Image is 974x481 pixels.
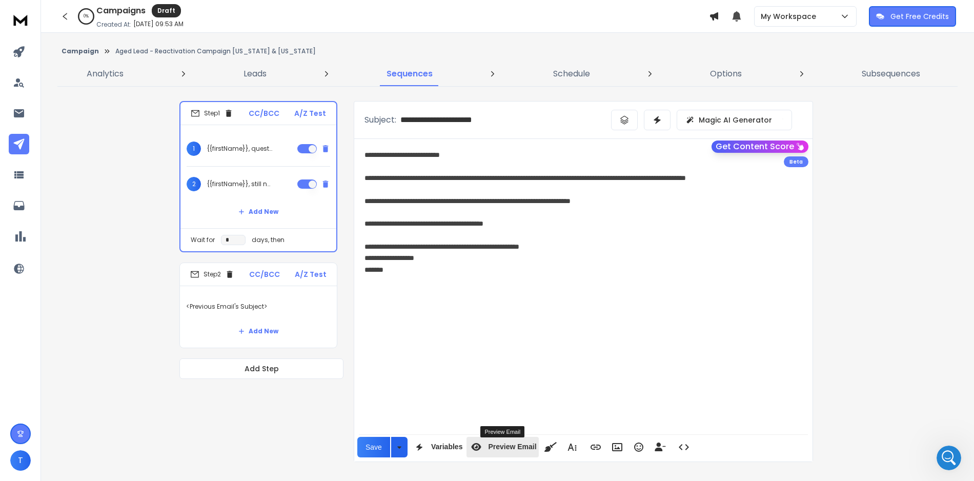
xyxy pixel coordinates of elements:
[677,110,792,130] button: Magic AI Generator
[100,122,189,132] div: it is not pushing through
[357,437,390,457] button: Save
[699,115,772,125] p: Magic AI Generator
[116,163,197,185] div: For this campaign
[95,300,189,312] a: Aged Leads..._valid.csv
[207,145,273,153] p: {{firstName}}, question
[32,336,40,344] button: Gif picker
[294,108,326,118] p: A/Z Test
[252,236,285,244] p: days, then
[8,163,197,193] div: Terence says…
[179,4,198,24] button: Home
[207,180,273,188] p: {{firstName}}, still need this?
[105,300,189,311] div: Aged Leads..._valid.csv
[96,5,146,17] h1: Campaigns
[179,263,337,348] li: Step2CC/BCCA/Z Test<Previous Email's Subject>Add New
[890,11,949,22] p: Get Free Credits
[8,193,168,275] div: Hi [PERSON_NAME],I just tried uploading the file on my end and it went through successfully. It l...
[387,68,433,80] p: Sequences
[712,141,808,153] button: Get Content Score
[230,321,287,342] button: Add New
[295,269,327,279] p: A/Z Test
[52,99,189,109] div: Try to upload the file on my campaign
[87,294,197,318] div: Aged Leads..._valid.csv
[44,93,197,115] div: Try to upload the file on my campaign
[96,21,131,29] p: Created At:
[710,68,742,80] p: Options
[784,156,808,167] div: Beta
[249,269,280,279] p: CC/BCC
[862,68,920,80] p: Subsequences
[8,139,197,163] div: Terence says…
[10,10,31,29] img: logo
[704,62,748,86] a: Options
[8,79,197,93] div: [DATE]
[176,332,192,348] button: Send a message…
[8,193,197,294] div: Raj says…
[179,358,343,379] button: Add Step
[8,116,197,139] div: Terence says…
[243,68,267,80] p: Leads
[16,209,160,270] div: I just tried uploading the file on my end and it went through successfully. It looks like the iss...
[9,314,196,332] textarea: Message…
[8,28,168,71] div: Hey [PERSON_NAME], sure, could you please share the error that is occurring?
[92,116,197,138] div: it is not pushing through
[191,109,233,118] div: Step 1
[553,68,590,80] p: Schedule
[16,278,101,284] div: [PERSON_NAME] • 13h ago
[10,450,31,471] button: T
[80,62,130,86] a: Analytics
[179,101,337,252] li: Step1CC/BCCA/Z Test1{{firstName}}, question2{{firstName}}, still need this?Add NewWait fordays, then
[364,114,396,126] p: Subject:
[186,292,331,321] p: <Previous Email's Subject>
[856,62,926,86] a: Subsequences
[562,437,582,457] button: More Text
[8,28,197,79] div: Lakshita says…
[629,437,648,457] button: Emoticons
[547,62,596,86] a: Schedule
[49,336,57,344] button: Upload attachment
[16,34,160,65] div: Hey [PERSON_NAME], sure, could you please share the error that is occurring?
[133,20,184,28] p: [DATE] 09:53 AM
[761,11,820,22] p: My Workspace
[7,4,26,24] button: go back
[586,437,605,457] button: Insert Link (⌘K)
[230,202,287,222] button: Add New
[486,443,538,451] span: Preview Email
[190,270,234,279] div: Step 2
[16,199,160,209] div: Hi [PERSON_NAME],
[674,437,694,457] button: Code View
[152,4,181,17] div: Draft
[410,437,465,457] button: Variables
[187,177,201,191] span: 2
[16,336,24,344] button: Emoji picker
[937,446,961,470] iframe: To enrich screen reader interactions, please activate Accessibility in Grammarly extension settings
[651,437,670,457] button: Insert Unsubscribe Link
[187,142,201,156] span: 1
[429,443,465,451] span: Variables
[62,47,99,55] button: Campaign
[607,437,627,457] button: Insert Image (⌘P)
[50,13,95,23] p: Active 7h ago
[115,47,316,55] p: Aged Lead - Reactivation Campaign [US_STATE] & [US_STATE]
[249,108,279,118] p: CC/BCC
[869,6,956,27] button: Get Free Credits
[380,62,439,86] a: Sequences
[50,5,116,13] h1: [PERSON_NAME]
[84,13,89,19] p: 0 %
[8,93,197,116] div: Terence says…
[480,426,524,437] div: Preview Email
[237,62,273,86] a: Leads
[8,294,197,319] div: Terence says…
[29,6,46,22] img: Profile image for Raj
[87,68,124,80] p: Analytics
[191,236,215,244] p: Wait for
[541,437,560,457] button: Clean HTML
[125,169,189,179] div: For this campaign
[466,437,538,457] button: Preview Email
